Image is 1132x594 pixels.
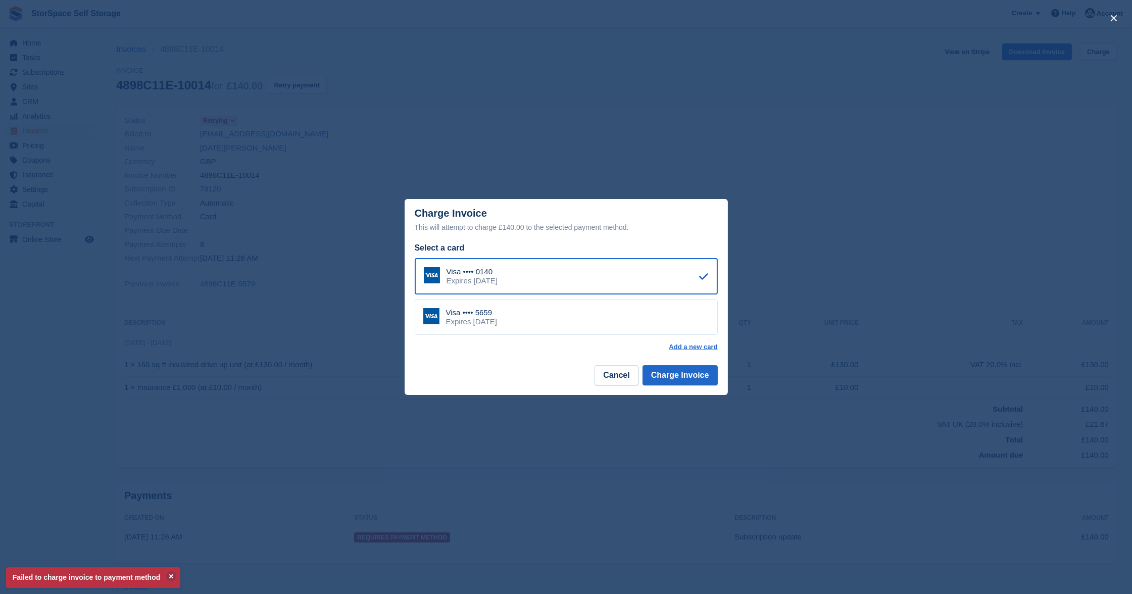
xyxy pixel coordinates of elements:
div: Expires [DATE] [446,317,497,326]
div: Select a card [415,242,718,254]
img: Visa Logo [423,308,439,324]
button: close [1106,10,1122,26]
div: Expires [DATE] [447,276,498,285]
a: Add a new card [669,343,717,351]
div: Visa •••• 0140 [447,267,498,276]
button: Charge Invoice [643,365,718,385]
div: Visa •••• 5659 [446,308,497,317]
div: Charge Invoice [415,208,718,233]
div: This will attempt to charge £140.00 to the selected payment method. [415,221,718,233]
img: Visa Logo [424,267,440,283]
p: Failed to charge invoice to payment method [6,567,180,588]
button: Cancel [595,365,638,385]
